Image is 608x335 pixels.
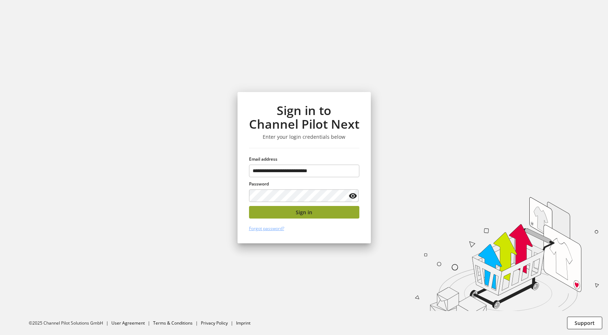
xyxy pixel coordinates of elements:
span: Email address [249,156,277,162]
span: Password [249,181,269,187]
span: Support [575,319,595,327]
a: Terms & Conditions [153,320,193,326]
h1: Sign in to Channel Pilot Next [249,104,359,131]
span: Sign in [296,208,312,216]
li: ©2025 Channel Pilot Solutions GmbH [29,320,111,326]
button: Sign in [249,206,359,219]
a: User Agreement [111,320,145,326]
a: Forgot password? [249,225,284,231]
a: Imprint [236,320,250,326]
button: Support [567,317,602,329]
h3: Enter your login credentials below [249,134,359,140]
a: Privacy Policy [201,320,228,326]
